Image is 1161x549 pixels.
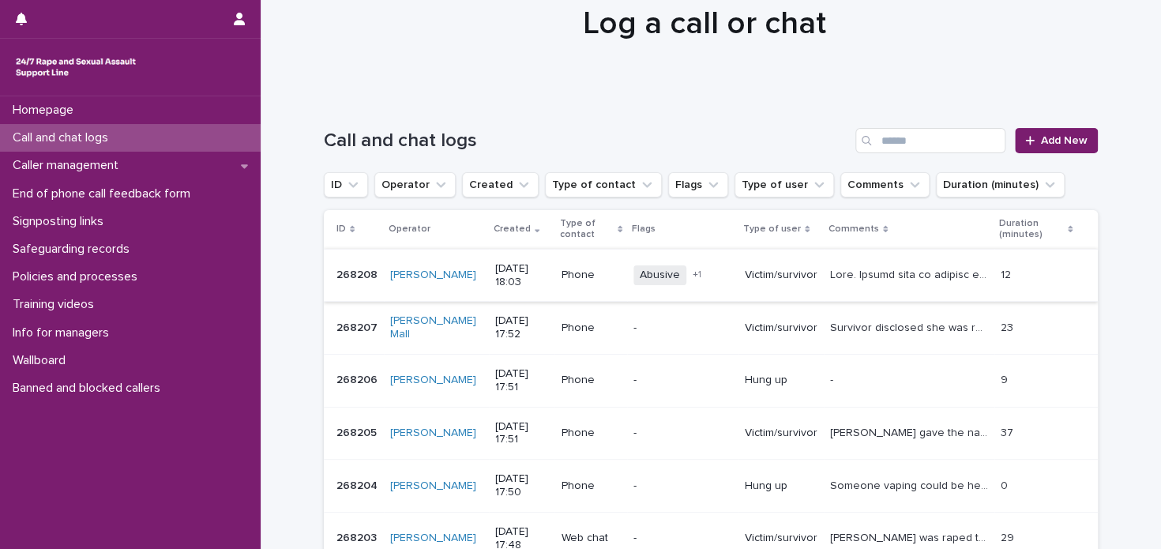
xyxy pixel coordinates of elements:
[745,322,817,335] p: Victim/survivor
[559,215,613,244] p: Type of contact
[6,103,86,118] p: Homepage
[745,269,817,282] p: Victim/survivor
[561,269,621,282] p: Phone
[830,265,991,282] p: Anon. Please note it sounded like an older female using a childlike voice and the line was not ve...
[324,354,1098,407] tr: 268206268206 [PERSON_NAME] [DATE] 17:51Phone-Hung up-- 99
[735,172,834,197] button: Type of user
[336,318,381,335] p: 268207
[1001,265,1014,282] p: 12
[324,172,368,197] button: ID
[633,532,732,545] p: -
[336,220,346,238] p: ID
[561,479,621,493] p: Phone
[1001,370,1011,387] p: 9
[745,532,817,545] p: Victim/survivor
[633,374,732,387] p: -
[6,297,107,312] p: Training videos
[745,479,817,493] p: Hung up
[495,420,548,447] p: [DATE] 17:51
[495,367,548,394] p: [DATE] 17:51
[390,427,476,440] a: [PERSON_NAME]
[6,214,116,229] p: Signposting links
[6,381,173,396] p: Banned and blocked callers
[336,423,380,440] p: 268205
[389,220,430,238] p: Operator
[632,220,656,238] p: Flags
[6,186,203,201] p: End of phone call feedback form
[855,128,1005,153] input: Search
[324,302,1098,355] tr: 268207268207 [PERSON_NAME] Mall [DATE] 17:52Phone-Victim/survivorSurvivor disclosed she was raped...
[561,374,621,387] p: Phone
[1001,318,1016,335] p: 23
[830,423,991,440] p: Caller gave the name Debbie. Was feeling very overwhelmed saying that everything is just too much...
[830,318,991,335] p: Survivor disclosed she was raped by her partner, she discussed her feelings around this. Signpost...
[693,270,701,280] span: + 1
[633,427,732,440] p: -
[390,479,476,493] a: [PERSON_NAME]
[324,249,1098,302] tr: 268208268208 [PERSON_NAME] [DATE] 18:03PhoneAbusive+1Victim/survivorLore. Ipsumd sita co adipisc ...
[324,130,849,152] h1: Call and chat logs
[561,322,621,335] p: Phone
[6,353,78,368] p: Wallboard
[668,172,728,197] button: Flags
[6,130,121,145] p: Call and chat logs
[324,460,1098,513] tr: 268204268204 [PERSON_NAME] [DATE] 17:50Phone-Hung upSomeone vaping could be heard on the other en...
[830,370,836,387] p: -
[745,427,817,440] p: Victim/survivor
[633,322,732,335] p: -
[495,472,548,499] p: [DATE] 17:50
[828,220,879,238] p: Comments
[1015,128,1098,153] a: Add New
[390,314,483,341] a: [PERSON_NAME] Mall
[1001,423,1016,440] p: 37
[336,370,381,387] p: 268206
[840,172,930,197] button: Comments
[1001,476,1011,493] p: 0
[633,265,686,285] span: Abusive
[336,476,381,493] p: 268204
[6,158,131,173] p: Caller management
[830,528,991,545] p: Caller was raped this morning. Caller was exploring feelings and also wanting to name what had ha...
[830,476,991,493] p: Someone vaping could be heard on the other end of the phone before the caller hung up
[6,242,142,257] p: Safeguarding records
[999,215,1064,244] p: Duration (minutes)
[317,5,1091,43] h1: Log a call or chat
[390,374,476,387] a: [PERSON_NAME]
[462,172,539,197] button: Created
[545,172,662,197] button: Type of contact
[13,51,139,83] img: rhQMoQhaT3yELyF149Cw
[6,325,122,340] p: Info for managers
[336,528,380,545] p: 268203
[495,262,548,289] p: [DATE] 18:03
[495,314,548,341] p: [DATE] 17:52
[1041,135,1088,146] span: Add New
[936,172,1065,197] button: Duration (minutes)
[390,269,476,282] a: [PERSON_NAME]
[561,532,621,545] p: Web chat
[743,220,801,238] p: Type of user
[1001,528,1017,545] p: 29
[336,265,381,282] p: 268208
[6,269,150,284] p: Policies and processes
[561,427,621,440] p: Phone
[633,479,732,493] p: -
[390,532,476,545] a: [PERSON_NAME]
[374,172,456,197] button: Operator
[324,407,1098,460] tr: 268205268205 [PERSON_NAME] [DATE] 17:51Phone-Victim/survivor[PERSON_NAME] gave the name [PERSON_N...
[494,220,531,238] p: Created
[745,374,817,387] p: Hung up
